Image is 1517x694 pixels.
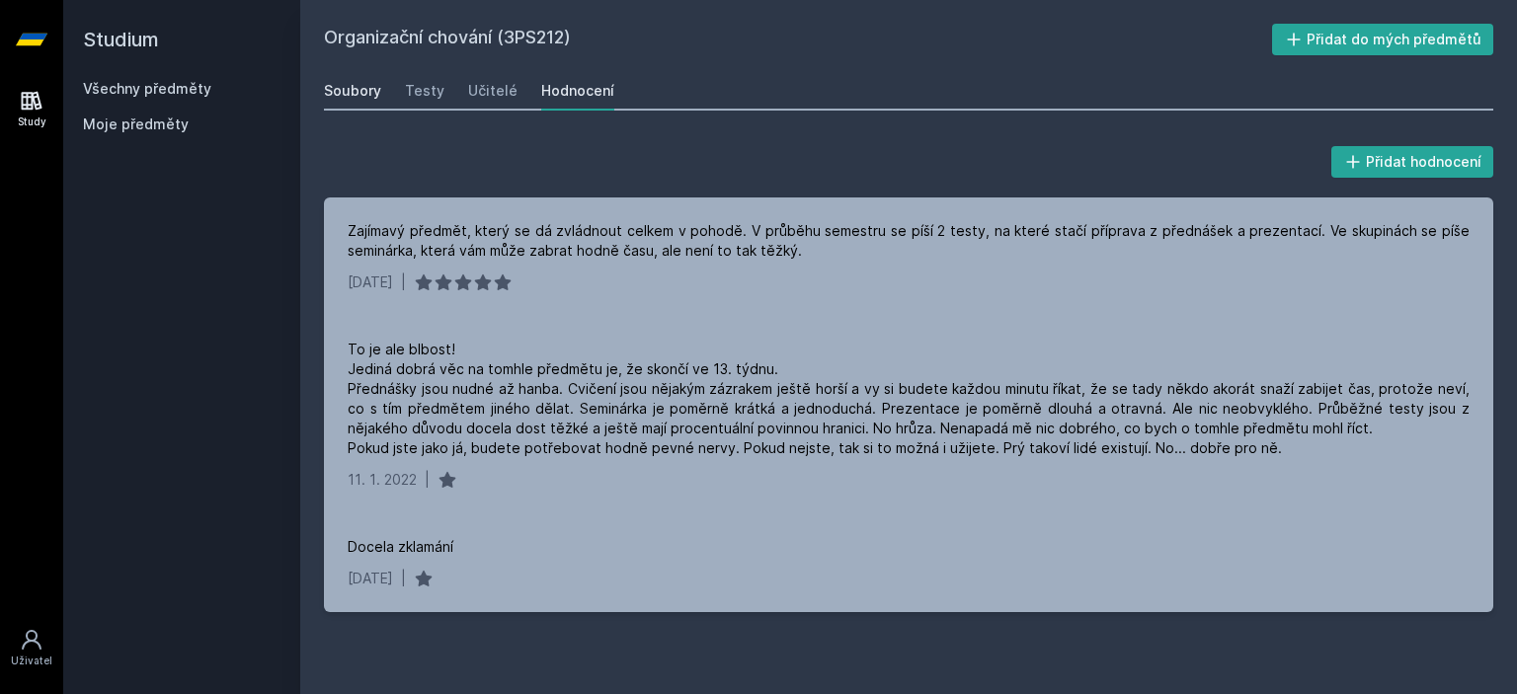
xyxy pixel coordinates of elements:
div: | [401,569,406,588]
a: Hodnocení [541,71,614,111]
a: Testy [405,71,444,111]
span: Moje předměty [83,115,189,134]
div: Zajímavý předmět, který se dá zvládnout celkem v pohodě. V průběhu semestru se píší 2 testy, na k... [348,221,1470,261]
a: Study [4,79,59,139]
div: [DATE] [348,569,393,588]
div: Uživatel [11,654,52,668]
div: Soubory [324,81,381,101]
a: Uživatel [4,618,59,678]
div: Docela zklamání [348,537,453,557]
div: 11. 1. 2022 [348,470,417,490]
div: Testy [405,81,444,101]
div: [DATE] [348,272,393,292]
div: | [425,470,430,490]
h2: Organizační chování (3PS212) [324,24,1272,55]
div: Učitelé [468,81,518,101]
a: Všechny předměty [83,80,211,97]
div: To je ale blbost! Jediná dobrá věc na tomhle předmětu je, že skončí ve 13. týdnu. Přednášky jsou ... [348,340,1470,458]
a: Soubory [324,71,381,111]
div: Hodnocení [541,81,614,101]
button: Přidat do mých předmětů [1272,24,1494,55]
button: Přidat hodnocení [1331,146,1494,178]
div: Study [18,115,46,129]
div: | [401,272,406,292]
a: Učitelé [468,71,518,111]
